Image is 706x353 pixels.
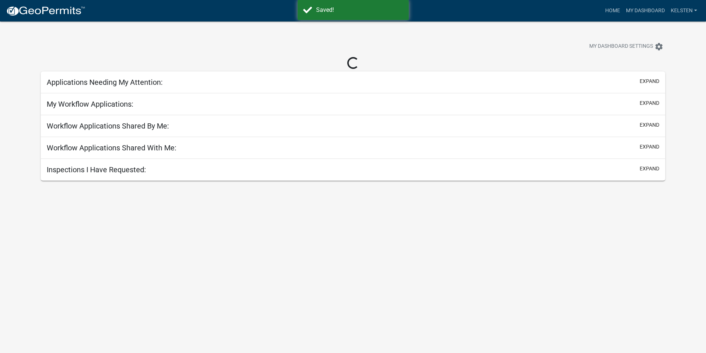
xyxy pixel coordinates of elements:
[47,121,169,130] h5: Workflow Applications Shared By Me:
[589,42,653,51] span: My Dashboard Settings
[654,42,663,51] i: settings
[640,77,659,85] button: expand
[602,4,623,18] a: Home
[640,143,659,151] button: expand
[640,165,659,173] button: expand
[47,143,176,152] h5: Workflow Applications Shared With Me:
[47,165,146,174] h5: Inspections I Have Requested:
[668,4,700,18] a: Kelsten
[316,6,403,14] div: Saved!
[640,121,659,129] button: expand
[623,4,668,18] a: My Dashboard
[583,39,669,54] button: My Dashboard Settingssettings
[47,100,133,109] h5: My Workflow Applications:
[640,99,659,107] button: expand
[47,78,163,87] h5: Applications Needing My Attention:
